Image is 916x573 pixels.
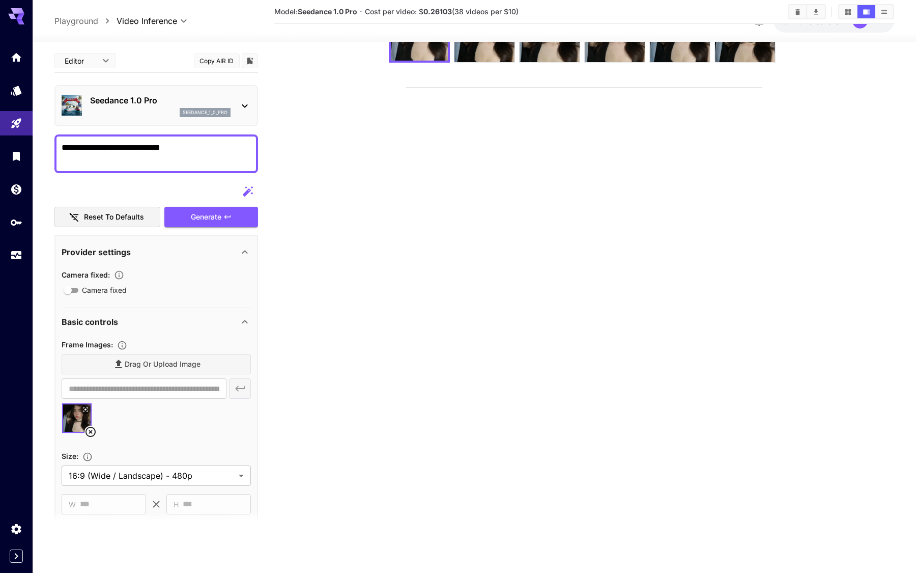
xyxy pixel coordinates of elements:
span: credits left [809,17,844,25]
div: Playground [10,117,22,130]
div: Models [10,84,22,97]
span: Frame Images : [62,340,113,349]
div: Basic controls [62,310,251,334]
nav: breadcrumb [54,15,117,27]
button: Reset to defaults [54,207,160,228]
button: Copy AIR ID [194,53,240,68]
span: Cost per video: $ (38 videos per $10) [365,7,519,16]
span: Camera fixed : [62,270,110,279]
span: Model: [274,7,357,16]
span: H [174,499,179,510]
button: Generate [164,207,258,228]
button: Show videos in grid view [839,5,857,18]
div: Show videos in grid viewShow videos in video viewShow videos in list view [838,4,894,19]
span: Size : [62,452,78,460]
div: Seedance 1.0 Proseedance_1_0_pro [62,90,251,121]
button: Show videos in video view [857,5,875,18]
button: Clear videos [789,5,807,18]
span: W [69,499,76,510]
div: Usage [10,249,22,262]
p: · [360,6,362,18]
button: Adjust the dimensions of the generated image by specifying its width and height in pixels, or sel... [78,452,97,462]
div: Clear videosDownload All [788,4,826,19]
span: Generate [191,211,221,224]
p: Basic controls [62,316,118,328]
p: Seedance 1.0 Pro [90,94,231,106]
div: Wallet [10,183,22,196]
div: Home [10,51,22,64]
div: API Keys [10,216,22,229]
span: Camera fixed [82,285,127,295]
button: Show videos in list view [875,5,893,18]
button: Add to library [245,54,254,67]
div: Library [10,150,22,162]
span: 16:9 (Wide / Landscape) - 480p [69,470,235,482]
span: $21.37 [784,17,809,25]
p: Provider settings [62,246,131,258]
div: Provider settings [62,240,251,264]
p: seedance_1_0_pro [183,109,227,116]
button: Download All [807,5,825,18]
button: Upload frame images. [113,340,131,350]
button: Expand sidebar [10,550,23,563]
b: Seedance 1.0 Pro [298,7,357,16]
a: Playground [54,15,98,27]
b: 0.26103 [423,7,452,16]
span: Editor [65,56,96,66]
span: Video Inference [117,15,177,27]
div: Settings [10,523,22,535]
